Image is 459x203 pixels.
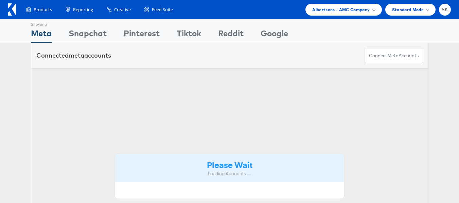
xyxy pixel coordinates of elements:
[120,170,339,177] div: Loading Accounts ....
[36,51,111,60] div: Connected accounts
[34,6,52,13] span: Products
[69,52,84,59] span: meta
[69,27,107,43] div: Snapchat
[312,6,370,13] span: Albertsons - AMC Company
[177,27,201,43] div: Tiktok
[365,48,423,63] button: ConnectmetaAccounts
[207,159,252,170] strong: Please Wait
[31,19,52,27] div: Showing
[31,27,52,43] div: Meta
[114,6,131,13] span: Creative
[261,27,288,43] div: Google
[442,7,448,12] span: SK
[392,6,424,13] span: Standard Mode
[73,6,93,13] span: Reporting
[218,27,244,43] div: Reddit
[387,53,399,59] span: meta
[124,27,160,43] div: Pinterest
[152,6,173,13] span: Feed Suite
